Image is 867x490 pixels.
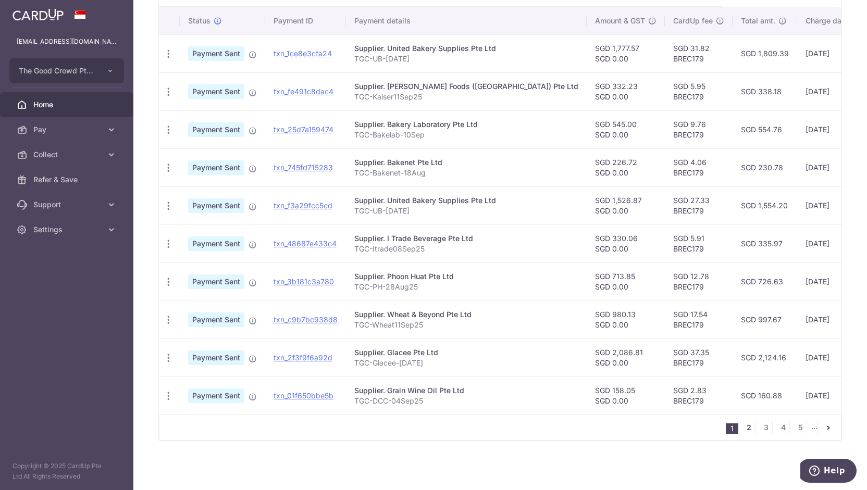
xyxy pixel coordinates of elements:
[587,300,665,338] td: SGD 980.13 SGD 0.00
[354,358,578,368] p: TGC-Glacee-[DATE]
[9,58,124,83] button: The Good Crowd Pte Ltd
[274,239,337,248] a: txn_48687e433c4
[33,149,102,160] span: Collect
[733,148,797,186] td: SGD 230.78
[354,81,578,92] div: Supplier. [PERSON_NAME] Foods ([GEOGRAPHIC_DATA]) Pte Ltd
[673,16,713,26] span: CardUp fee
[354,54,578,64] p: TGC-UB-[DATE]
[742,421,755,434] a: 2
[354,309,578,320] div: Supplier. Wheat & Beyond Pte Ltd
[587,148,665,186] td: SGD 226.72 SGD 0.00
[354,282,578,292] p: TGC-PH-28Aug25
[354,168,578,178] p: TGC-Bakenet-18Aug
[274,353,332,362] a: txn_2f3f9f6a92d
[13,8,64,21] img: CardUp
[274,277,334,286] a: txn_3b181c3a780
[17,36,117,47] p: [EMAIL_ADDRESS][DOMAIN_NAME]
[19,66,96,76] span: The Good Crowd Pte Ltd
[587,262,665,300] td: SGD 713.85 SGD 0.00
[188,350,244,365] span: Payment Sent
[733,338,797,376] td: SGD 2,124.16
[794,421,807,434] a: 5
[733,224,797,262] td: SGD 335.97
[811,421,818,434] li: ...
[274,391,333,400] a: txn_01f650bbe5b
[274,49,332,58] a: txn_1ce8e3cfa24
[733,262,797,300] td: SGD 726.63
[733,72,797,110] td: SGD 338.18
[354,92,578,102] p: TGC-Kaiser11Sep25
[587,72,665,110] td: SGD 332.23 SGD 0.00
[733,300,797,338] td: SGD 997.67
[733,110,797,148] td: SGD 554.76
[665,338,733,376] td: SGD 37.35 BREC179
[354,385,578,396] div: Supplier. Grain Wine Oil Pte Ltd
[665,262,733,300] td: SGD 12.78 BREC179
[733,186,797,224] td: SGD 1,554.20
[274,201,332,210] a: txn_f3a29fcc5cd
[354,130,578,140] p: TGC-Bakelab-10Sep
[265,7,346,34] th: Payment ID
[274,125,333,134] a: txn_25d7a159474
[274,163,333,172] a: txn_745fd715283
[188,160,244,175] span: Payment Sent
[733,34,797,72] td: SGD 1,809.39
[354,396,578,406] p: TGC-DCC-04Sep25
[726,415,841,440] nav: pager
[33,224,102,235] span: Settings
[188,312,244,327] span: Payment Sent
[665,224,733,262] td: SGD 5.91 BREC179
[354,347,578,358] div: Supplier. Glacee Pte Ltd
[665,186,733,224] td: SGD 27.33 BREC179
[665,148,733,186] td: SGD 4.06 BREC179
[354,157,578,168] div: Supplier. Bakenet Pte Ltd
[595,16,645,26] span: Amount & GST
[665,376,733,414] td: SGD 2.83 BREC179
[354,233,578,244] div: Supplier. I Trade Beverage Pte Ltd
[354,206,578,216] p: TGC-UB-[DATE]
[354,119,578,130] div: Supplier. Bakery Laboratory Pte Ltd
[188,274,244,289] span: Payment Sent
[741,16,775,26] span: Total amt.
[587,34,665,72] td: SGD 1,777.57 SGD 0.00
[188,198,244,213] span: Payment Sent
[354,244,578,254] p: TGC-Itrade08Sep25
[800,459,857,485] iframe: Opens a widget where you can find more information
[587,376,665,414] td: SGD 158.05 SGD 0.00
[188,388,244,403] span: Payment Sent
[188,16,210,26] span: Status
[665,72,733,110] td: SGD 5.95 BREC179
[33,124,102,135] span: Pay
[587,110,665,148] td: SGD 545.00 SGD 0.00
[188,236,244,251] span: Payment Sent
[587,224,665,262] td: SGD 330.06 SGD 0.00
[188,122,244,137] span: Payment Sent
[665,110,733,148] td: SGD 9.76 BREC179
[274,87,333,96] a: txn_fe491c8dac4
[33,174,102,185] span: Refer & Save
[587,186,665,224] td: SGD 1,526.87 SGD 0.00
[665,34,733,72] td: SGD 31.82 BREC179
[806,16,848,26] span: Charge date
[777,421,789,434] a: 4
[188,84,244,99] span: Payment Sent
[33,99,102,110] span: Home
[354,43,578,54] div: Supplier. United Bakery Supplies Pte Ltd
[726,423,738,434] li: 1
[346,7,587,34] th: Payment details
[760,421,772,434] a: 3
[354,320,578,330] p: TGC-Wheat11Sep25
[354,271,578,282] div: Supplier. Phoon Huat Pte Ltd
[665,300,733,338] td: SGD 17.54 BREC179
[274,315,338,324] a: txn_c9b7bc938d8
[587,338,665,376] td: SGD 2,086.81 SGD 0.00
[733,376,797,414] td: SGD 160.88
[354,195,578,206] div: Supplier. United Bakery Supplies Pte Ltd
[188,46,244,61] span: Payment Sent
[33,199,102,210] span: Support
